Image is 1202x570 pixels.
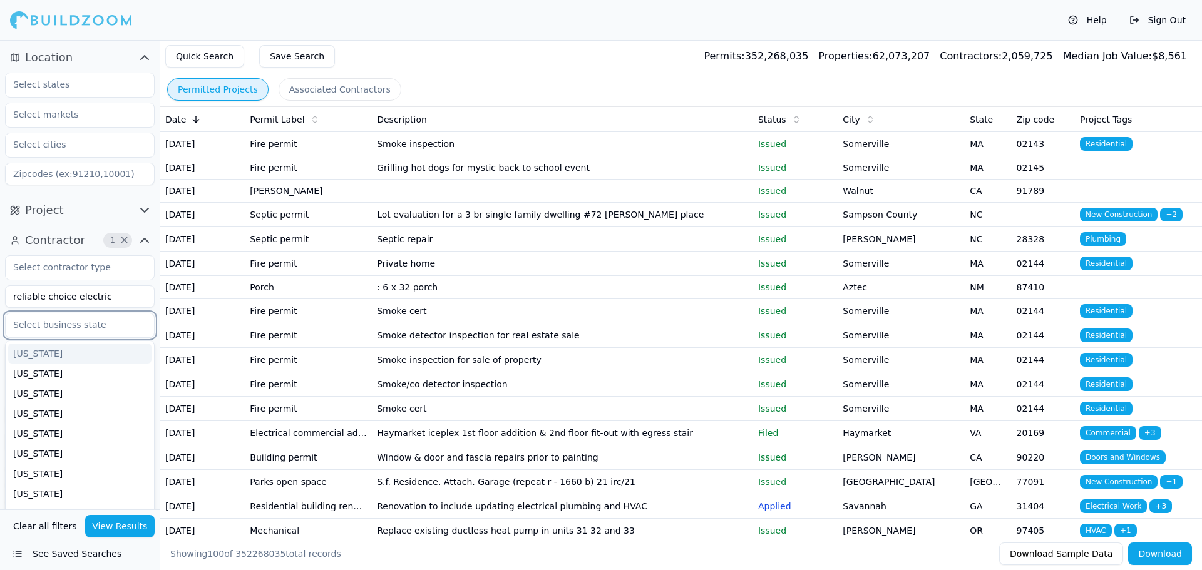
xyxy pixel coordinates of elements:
[160,348,245,372] td: [DATE]
[1063,50,1152,62] span: Median Job Value:
[372,323,753,348] td: Smoke detector inspection for real estate sale
[85,515,155,537] button: View Results
[8,364,152,384] div: [US_STATE]
[1080,426,1136,440] span: Commercial
[1128,542,1192,565] button: Download
[160,323,245,348] td: [DATE]
[758,378,833,390] p: Issued
[5,48,155,68] button: Location
[372,470,753,494] td: S.f. Residence. Attach. Garage (repeat r - 1660 b) 21 irc/21
[1080,524,1112,537] span: HVAC
[235,549,285,559] span: 352268035
[372,421,753,445] td: Haymarket iceplex 1st floor addition & 2nd floor fit-out with egress stair
[838,372,965,397] td: Somerville
[167,78,269,101] button: Permitted Projects
[838,445,965,470] td: [PERSON_NAME]
[160,494,245,519] td: [DATE]
[6,103,138,126] input: Select markets
[965,156,1011,180] td: MA
[245,203,372,227] td: Septic permit
[160,421,245,445] td: [DATE]
[160,156,245,180] td: [DATE]
[758,500,833,512] p: Applied
[1080,304,1133,318] span: Residential
[999,542,1123,565] button: Download Sample Data
[758,427,833,439] p: Filed
[1114,524,1137,537] span: + 1
[1063,49,1187,64] div: $ 8,561
[758,161,833,174] p: Issued
[965,227,1011,252] td: NC
[372,372,753,397] td: Smoke/co detector inspection
[758,208,833,221] p: Issued
[106,234,119,247] span: 1
[838,519,965,543] td: [PERSON_NAME]
[25,49,73,66] span: Location
[160,203,245,227] td: [DATE]
[1123,10,1192,30] button: Sign Out
[838,132,965,156] td: Somerville
[372,252,753,276] td: Private home
[1080,499,1147,513] span: Electrical Work
[372,348,753,372] td: Smoke inspection for sale of property
[279,78,401,101] button: Associated Contractors
[245,470,372,494] td: Parks open space
[838,156,965,180] td: Somerville
[1012,276,1075,299] td: 87410
[970,113,993,126] span: State
[965,252,1011,276] td: MA
[1080,113,1132,126] span: Project Tags
[5,542,155,565] button: See Saved Searches
[5,200,155,220] button: Project
[245,132,372,156] td: Fire permit
[1080,353,1133,367] span: Residential
[1080,232,1126,246] span: Plumbing
[207,549,224,559] span: 100
[1080,328,1133,342] span: Residential
[1160,475,1183,489] span: + 1
[940,49,1052,64] div: 2,059,725
[165,113,186,126] span: Date
[965,203,1011,227] td: NC
[10,515,80,537] button: Clear all filters
[1012,323,1075,348] td: 02144
[965,397,1011,421] td: MA
[1012,227,1075,252] td: 28328
[160,397,245,421] td: [DATE]
[965,421,1011,445] td: VA
[1080,137,1133,151] span: Residential
[245,227,372,252] td: Septic permit
[838,203,965,227] td: Sampson County
[965,180,1011,203] td: CA
[245,276,372,299] td: Porch
[838,397,965,421] td: Somerville
[245,421,372,445] td: Electrical commercial addition
[758,354,833,366] p: Issued
[1149,499,1172,513] span: + 3
[6,133,138,156] input: Select cities
[25,201,64,219] span: Project
[758,138,833,150] p: Issued
[8,444,152,464] div: [US_STATE]
[6,313,138,336] input: Select business state
[245,180,372,203] td: [PERSON_NAME]
[372,203,753,227] td: Lot evaluation for a 3 br single family dwelling #72 [PERSON_NAME] place
[838,227,965,252] td: [PERSON_NAME]
[1080,402,1133,415] span: Residential
[259,45,335,68] button: Save Search
[372,276,753,299] td: : 6 x 32 porch
[838,299,965,323] td: Somerville
[1012,397,1075,421] td: 02144
[160,132,245,156] td: [DATE]
[1012,494,1075,519] td: 31404
[377,113,427,126] span: Description
[1012,372,1075,397] td: 02144
[1012,421,1075,445] td: 20169
[1012,132,1075,156] td: 02143
[1139,426,1161,440] span: + 3
[245,372,372,397] td: Fire permit
[6,73,138,96] input: Select states
[5,340,155,528] div: Suggestions
[965,519,1011,543] td: OR
[372,445,753,470] td: Window & door and fascia repairs prior to painting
